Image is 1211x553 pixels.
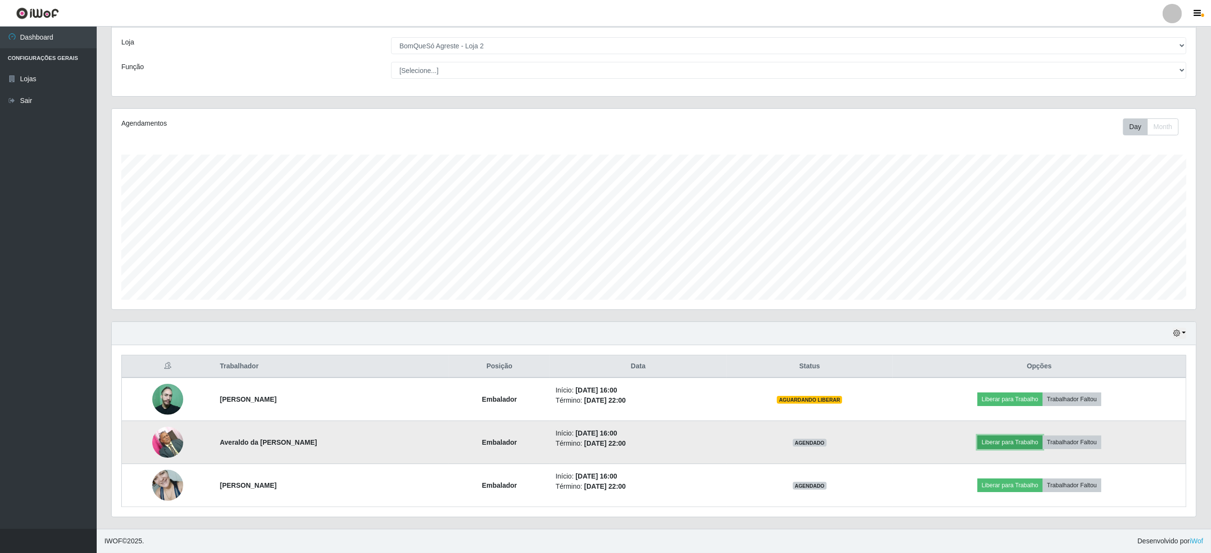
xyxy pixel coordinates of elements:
button: Trabalhador Faltou [1043,393,1101,406]
button: Trabalhador Faltou [1043,436,1101,449]
img: 1697117733428.jpeg [152,422,183,463]
button: Day [1123,118,1148,135]
time: [DATE] 22:00 [584,439,626,447]
button: Liberar para Trabalho [978,393,1043,406]
th: Opções [893,355,1186,378]
time: [DATE] 22:00 [584,396,626,404]
a: iWof [1190,537,1203,545]
time: [DATE] 16:00 [576,472,617,480]
label: Loja [121,37,134,47]
span: AGUARDANDO LIBERAR [777,396,842,404]
th: Status [727,355,893,378]
label: Função [121,62,144,72]
button: Trabalhador Faltou [1043,479,1101,492]
strong: Averaldo da [PERSON_NAME] [220,438,317,446]
strong: Embalador [482,395,517,403]
strong: [PERSON_NAME] [220,395,277,403]
time: [DATE] 16:00 [576,386,617,394]
span: Desenvolvido por [1138,536,1203,546]
span: © 2025 . [104,536,144,546]
strong: Embalador [482,481,517,489]
span: IWOF [104,537,122,545]
img: 1714959691742.jpeg [152,465,183,506]
button: Liberar para Trabalho [978,479,1043,492]
time: [DATE] 16:00 [576,429,617,437]
div: First group [1123,118,1179,135]
li: Término: [555,395,721,406]
th: Posição [449,355,550,378]
li: Início: [555,385,721,395]
button: Liberar para Trabalho [978,436,1043,449]
th: Data [550,355,727,378]
div: Agendamentos [121,118,556,129]
li: Início: [555,428,721,438]
span: AGENDADO [793,439,827,447]
li: Término: [555,438,721,449]
strong: Embalador [482,438,517,446]
img: CoreUI Logo [16,7,59,19]
button: Month [1147,118,1179,135]
li: Término: [555,481,721,492]
li: Início: [555,471,721,481]
img: 1672941149388.jpeg [152,384,183,415]
div: Toolbar with button groups [1123,118,1186,135]
th: Trabalhador [214,355,449,378]
time: [DATE] 22:00 [584,482,626,490]
strong: [PERSON_NAME] [220,481,277,489]
span: AGENDADO [793,482,827,490]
